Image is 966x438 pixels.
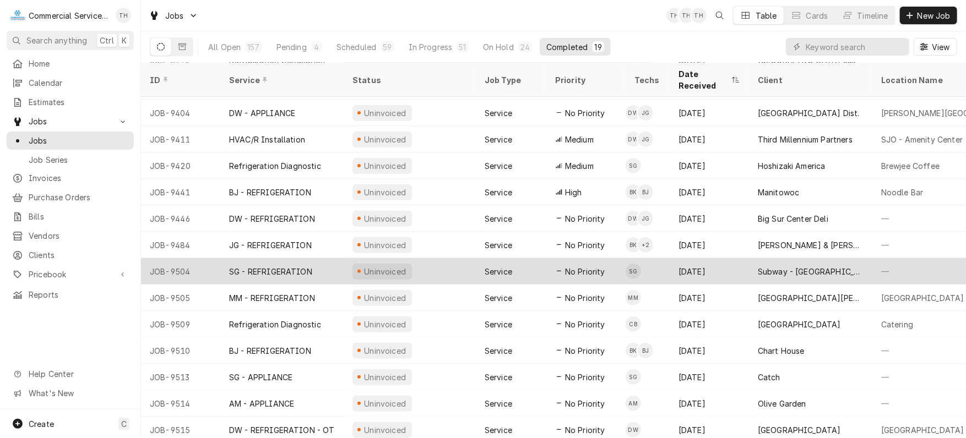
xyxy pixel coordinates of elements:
[29,172,128,184] span: Invoices
[626,184,641,200] div: BK
[881,292,964,304] div: [GEOGRAPHIC_DATA]
[229,187,311,198] div: BJ - REFRIGERATION
[247,41,259,53] div: 157
[229,345,311,357] div: BJ - REFRIGERATION
[626,132,641,147] div: David Waite's Avatar
[758,187,799,198] div: Manitowoc
[626,105,641,121] div: DW
[363,424,408,436] div: Uninvoiced
[229,424,335,436] div: DW - REFRIGERATION - OT
[100,35,114,46] span: Ctrl
[483,41,514,53] div: On Hold
[7,74,134,92] a: Calendar
[383,41,392,53] div: 59
[229,213,315,225] div: DW - REFRIGERATION
[7,132,134,150] a: Jobs
[565,345,605,357] span: No Priority
[679,68,729,91] div: Date Received
[670,284,749,311] div: [DATE]
[546,41,588,53] div: Completed
[208,41,241,53] div: All Open
[565,239,605,251] span: No Priority
[485,134,512,145] div: Service
[485,107,512,119] div: Service
[758,398,806,409] div: Olive Garden
[229,74,333,86] div: Service
[670,100,749,126] div: [DATE]
[565,424,605,436] span: No Priority
[626,211,641,226] div: David Waite's Avatar
[141,284,220,311] div: JOB-9505
[363,292,408,304] div: Uninvoiced
[758,319,841,330] div: [GEOGRAPHIC_DATA]
[141,311,220,337] div: JOB-9509
[29,96,128,108] span: Estimates
[626,316,641,332] div: CB
[7,31,134,50] button: Search anythingCtrlK
[670,126,749,152] div: [DATE]
[670,364,749,390] div: [DATE]
[758,74,861,86] div: Client
[29,10,110,21] div: Commercial Service Co.
[638,184,653,200] div: Brandon Johnson's Avatar
[626,369,641,385] div: SG
[758,266,864,277] div: Subway - [GEOGRAPHIC_DATA]
[485,187,512,198] div: Service
[29,289,128,300] span: Reports
[758,160,826,172] div: Hoshizaki America
[711,7,729,24] button: Open search
[485,319,512,330] div: Service
[756,10,777,21] div: Table
[141,152,220,179] div: JOB-9420
[7,169,134,187] a: Invoices
[116,8,131,23] div: TH
[141,337,220,364] div: JOB-9510
[930,41,952,53] span: View
[670,152,749,179] div: [DATE]
[881,319,913,330] div: Catering
[363,107,408,119] div: Uninvoiced
[10,8,25,23] div: C
[229,398,294,409] div: AM - APPLIANCE
[337,41,376,53] div: Scheduled
[758,424,841,436] div: [GEOGRAPHIC_DATA]
[313,41,320,53] div: 4
[626,396,641,411] div: Audie Murphy's Avatar
[141,364,220,390] div: JOB-9513
[626,290,641,305] div: Mark Mottau's Avatar
[229,319,321,330] div: Refrigeration Diagnostic
[29,249,128,261] span: Clients
[626,422,641,437] div: David Waite's Avatar
[229,292,315,304] div: MM - REFRIGERATION
[29,191,128,203] span: Purchase Orders
[565,319,605,330] span: No Priority
[141,126,220,152] div: JOB-9411
[485,398,512,409] div: Service
[626,211,641,226] div: DW
[7,188,134,206] a: Purchase Orders
[670,258,749,284] div: [DATE]
[363,213,408,225] div: Uninvoiced
[409,41,453,53] div: In Progress
[679,8,694,23] div: Tricia Hansen's Avatar
[626,396,641,411] div: AM
[121,418,127,430] span: C
[758,107,860,119] div: [GEOGRAPHIC_DATA] Dist.
[758,213,828,225] div: Big Sur Center Deli
[638,105,653,121] div: Joey Gallegos's Avatar
[116,8,131,23] div: Tricia Hansen's Avatar
[565,398,605,409] span: No Priority
[485,371,512,383] div: Service
[29,211,128,222] span: Bills
[485,424,512,436] div: Service
[758,239,864,251] div: [PERSON_NAME] & [PERSON_NAME]
[7,112,134,130] a: Go to Jobs
[638,343,653,358] div: BJ
[638,343,653,358] div: Brandon Johnson's Avatar
[565,107,605,119] span: No Priority
[626,290,641,305] div: MM
[485,239,512,251] div: Service
[485,266,512,277] div: Service
[29,387,127,399] span: What's New
[638,184,653,200] div: BJ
